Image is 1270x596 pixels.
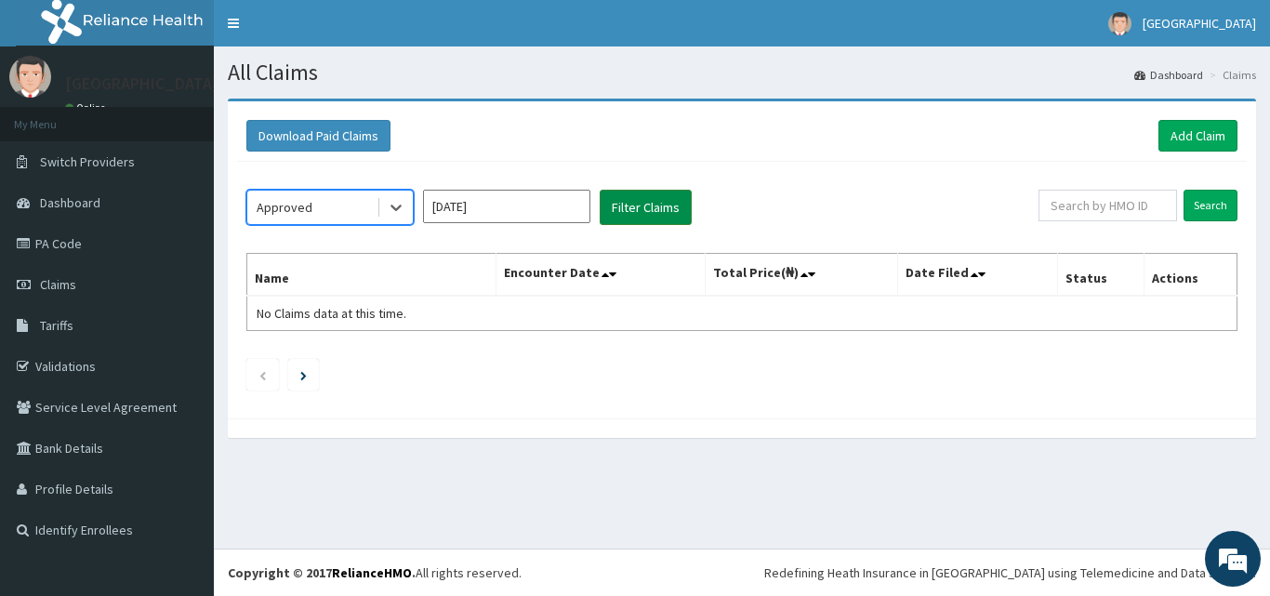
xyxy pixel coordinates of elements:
footer: All rights reserved. [214,549,1270,596]
textarea: Type your message and hit 'Enter' [9,398,354,463]
img: User Image [1108,12,1131,35]
div: Approved [257,198,312,217]
span: Claims [40,276,76,293]
a: Dashboard [1134,67,1203,83]
th: Status [1058,254,1144,297]
input: Search [1184,190,1237,221]
input: Select Month and Year [423,190,590,223]
a: Online [65,101,110,114]
img: User Image [9,56,51,98]
input: Search by HMO ID [1038,190,1177,221]
strong: Copyright © 2017 . [228,564,416,581]
span: Dashboard [40,194,100,211]
li: Claims [1205,67,1256,83]
p: [GEOGRAPHIC_DATA] [65,75,218,92]
span: Tariffs [40,317,73,334]
span: [GEOGRAPHIC_DATA] [1143,15,1256,32]
a: Add Claim [1158,120,1237,152]
button: Download Paid Claims [246,120,390,152]
h1: All Claims [228,60,1256,85]
img: d_794563401_company_1708531726252_794563401 [34,93,75,139]
span: Switch Providers [40,153,135,170]
a: Previous page [258,366,267,383]
span: No Claims data at this time. [257,305,406,322]
th: Total Price(₦) [705,254,898,297]
th: Actions [1144,254,1237,297]
a: Next page [300,366,307,383]
span: We're online! [108,179,257,367]
div: Chat with us now [97,104,312,128]
div: Redefining Heath Insurance in [GEOGRAPHIC_DATA] using Telemedicine and Data Science! [764,563,1256,582]
th: Encounter Date [496,254,705,297]
div: Minimize live chat window [305,9,350,54]
a: RelianceHMO [332,564,412,581]
th: Date Filed [898,254,1058,297]
button: Filter Claims [600,190,692,225]
th: Name [247,254,496,297]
